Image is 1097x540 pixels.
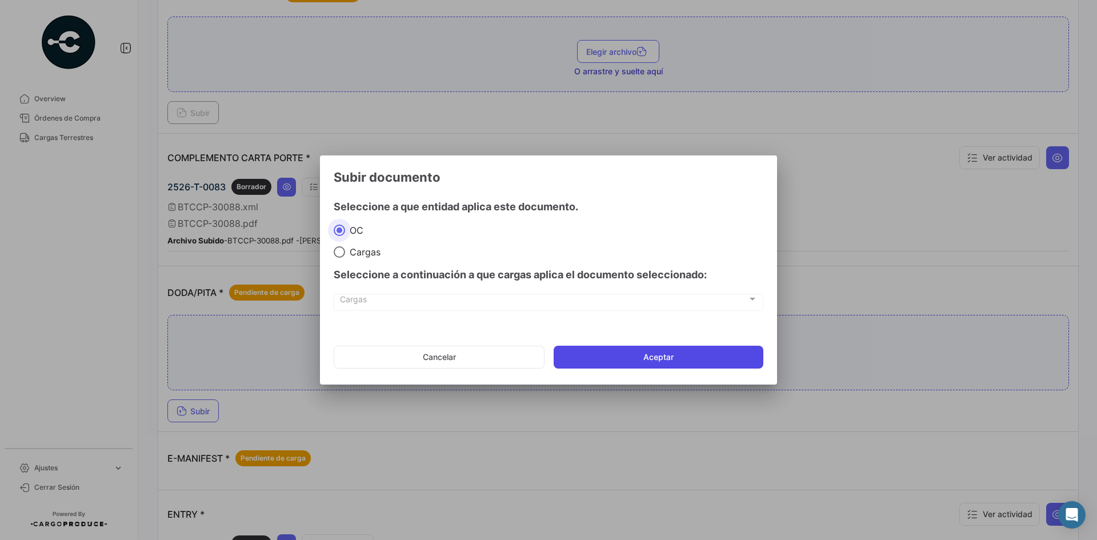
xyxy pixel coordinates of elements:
span: Cargas [340,297,747,306]
button: Cancelar [334,346,545,369]
span: Cargas [345,246,381,258]
h3: Subir documento [334,169,763,185]
button: Aceptar [554,346,763,369]
h4: Seleccione a que entidad aplica este documento. [334,199,763,215]
span: OC [345,225,363,236]
h4: Seleccione a continuación a que cargas aplica el documento seleccionado: [334,267,763,283]
div: Abrir Intercom Messenger [1058,501,1086,529]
